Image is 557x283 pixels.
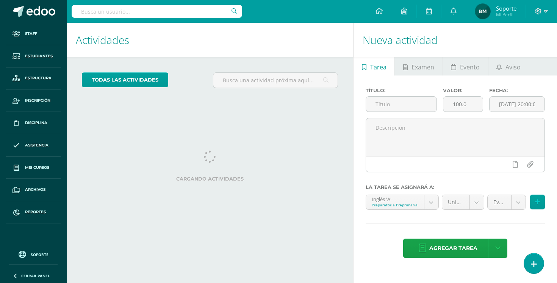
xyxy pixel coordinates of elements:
label: La tarea se asignará a: [366,184,545,190]
a: Estudiantes [6,45,61,68]
span: Staff [25,31,37,37]
a: Soporte [9,249,58,259]
a: todas las Actividades [82,72,168,87]
a: Unidad 4 [442,195,484,209]
input: Título [366,97,437,112]
input: Busca un usuario... [72,5,242,18]
a: Inglés 'A'Preparatoria Preprimaria [366,195,438,209]
input: Puntos máximos [443,97,483,112]
span: Examen [411,58,434,76]
h1: Actividades [76,23,344,57]
span: Estructura [25,75,52,81]
span: Evaluativo (50.0%) [493,195,505,209]
label: Fecha: [489,88,545,93]
span: Archivos [25,187,45,193]
span: Aviso [505,58,521,76]
a: Mis cursos [6,157,61,179]
span: Disciplina [25,120,47,126]
a: Asistencia [6,134,61,157]
span: Estudiantes [25,53,53,59]
a: Disciplina [6,112,61,134]
input: Fecha de entrega [490,97,544,112]
span: Reportes [25,209,46,215]
span: Asistencia [25,142,49,148]
span: Unidad 4 [448,195,464,209]
span: Tarea [370,58,386,76]
a: Aviso [488,57,529,75]
span: Mi Perfil [496,11,516,18]
a: Estructura [6,68,61,90]
span: Cerrar panel [21,273,50,278]
span: Evento [460,58,480,76]
a: Inscripción [6,90,61,112]
a: Reportes [6,201,61,223]
label: Valor: [443,88,483,93]
div: Preparatoria Preprimaria [372,202,418,208]
span: Agregar tarea [429,239,477,258]
label: Título: [366,88,437,93]
span: Mis cursos [25,165,49,171]
label: Cargando actividades [82,176,338,182]
a: Archivos [6,179,61,201]
span: Soporte [31,252,49,257]
a: Evento [443,57,488,75]
a: Tarea [354,57,394,75]
a: Examen [395,57,442,75]
span: Inscripción [25,97,50,104]
a: Evaluativo (50.0%) [488,195,526,209]
div: Inglés 'A' [372,195,418,202]
input: Busca una actividad próxima aquí... [213,73,338,88]
span: Soporte [496,5,516,12]
img: 124947c2b8f52875b6fcaf013d3349fe.png [475,4,490,19]
a: Staff [6,23,61,45]
h1: Nueva actividad [363,23,548,57]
